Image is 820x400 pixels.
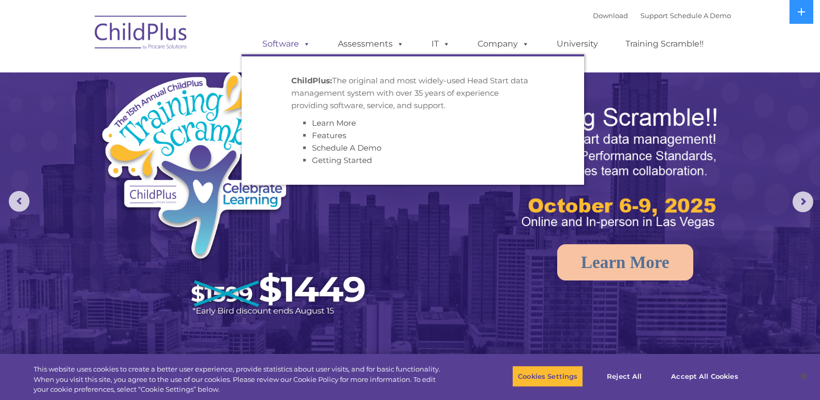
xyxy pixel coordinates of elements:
a: Features [312,130,346,140]
strong: ChildPlus: [291,76,332,85]
img: ChildPlus by Procare Solutions [90,8,193,60]
button: Reject All [592,365,657,387]
button: Accept All Cookies [665,365,743,387]
a: Schedule A Demo [312,143,381,153]
font: | [593,11,731,20]
a: University [546,34,608,54]
a: Learn More [312,118,356,128]
a: Support [640,11,668,20]
p: The original and most widely-used Head Start data management system with over 35 years of experie... [291,75,534,112]
span: Last name [144,68,175,76]
a: Schedule A Demo [670,11,731,20]
a: Download [593,11,628,20]
a: Company [467,34,540,54]
a: Assessments [327,34,414,54]
span: Phone number [144,111,188,118]
a: Training Scramble!! [615,34,714,54]
button: Close [792,365,815,388]
button: Cookies Settings [512,365,583,387]
a: IT [421,34,460,54]
div: This website uses cookies to create a better user experience, provide statistics about user visit... [34,364,451,395]
a: Learn More [557,244,693,280]
a: Software [252,34,321,54]
a: Getting Started [312,155,372,165]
